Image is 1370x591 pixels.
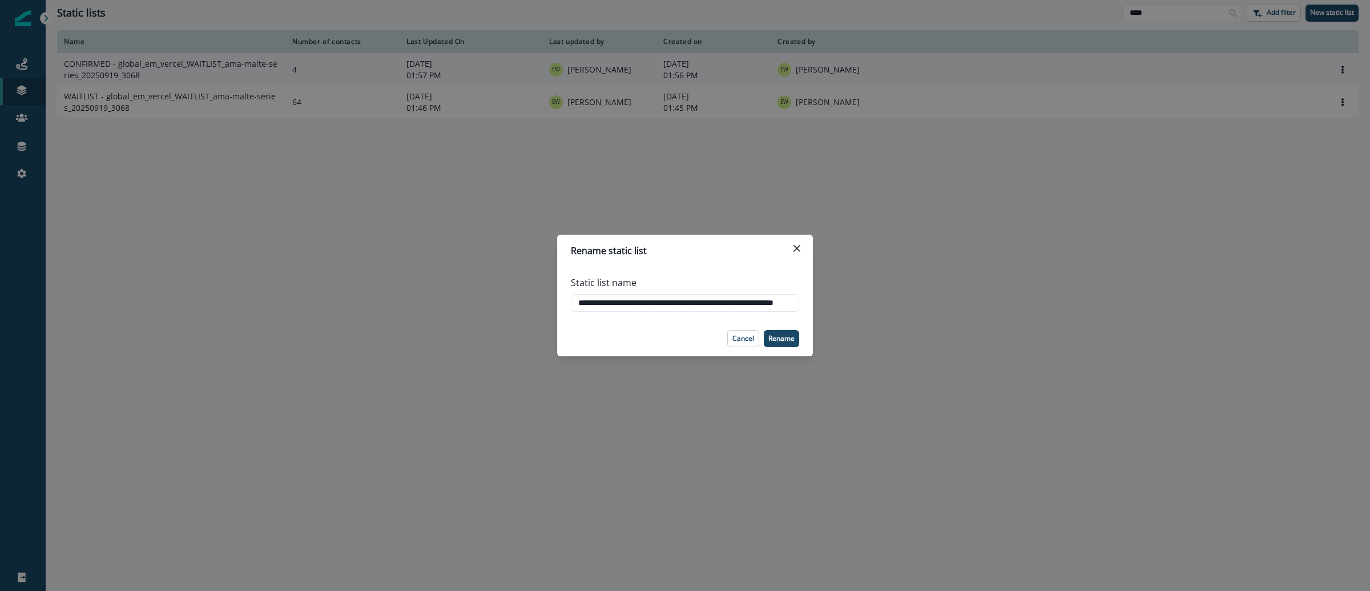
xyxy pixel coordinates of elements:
button: Cancel [727,330,759,347]
button: Close [788,239,806,258]
button: Rename [764,330,799,347]
p: Rename [768,335,795,343]
p: Static list name [571,276,636,290]
p: Rename static list [571,244,647,258]
p: Cancel [732,335,754,343]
